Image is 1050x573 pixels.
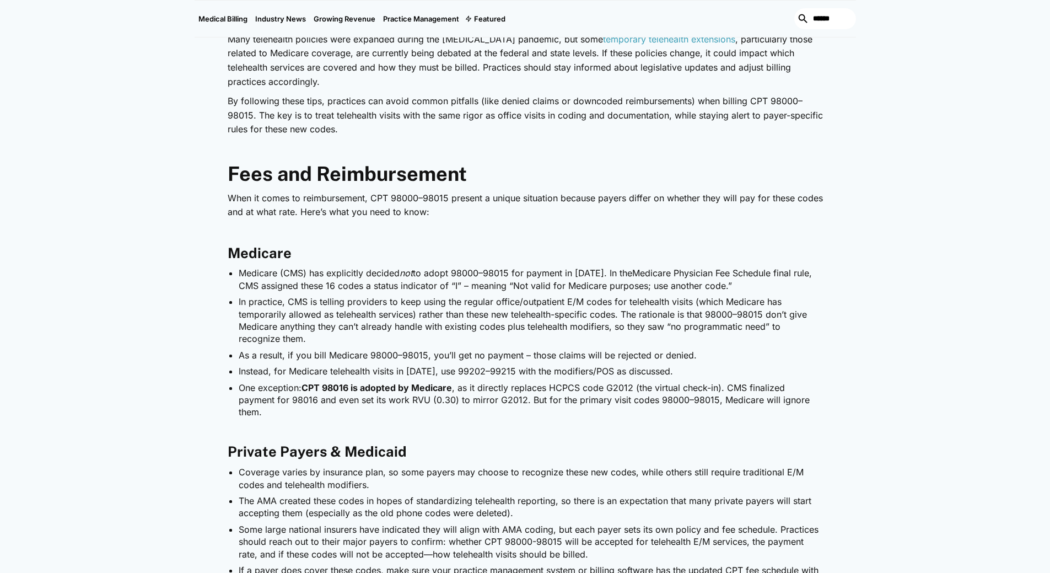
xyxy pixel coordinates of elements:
li: Instead, for Medicare telehealth visits in [DATE], use 99202–99215 with the modifiers/POS as disc... [239,365,823,377]
p: When it comes to reimbursement, CPT 98000–98015 present a unique situation because payers differ ... [228,191,823,219]
a: Industry News [251,1,310,37]
p: ‍ [228,225,823,239]
li: The AMA created these codes in hopes of standardizing telehealth reporting, so there is an expect... [239,495,823,520]
a: Medical Billing [195,1,251,37]
em: not [400,267,413,279]
div: Featured [474,14,505,23]
strong: Private Payers & Medicaid [228,443,407,460]
strong: Fees and Reimbursement [228,162,467,185]
li: Coverage varies by insurance plan, so some payers may choose to recognize these new codes, while ... [239,466,823,491]
li: Medicare (CMS) has explicitly decided to adopt 98000–98015 for payment in [DATE]. In the , CMS as... [239,267,823,292]
a: temporary telehealth extensions [603,34,735,45]
strong: Medicare [228,245,292,261]
p: ‍ [228,424,823,438]
p: Many telehealth policies were expanded during the [MEDICAL_DATA] pandemic, but some , particularl... [228,33,823,89]
li: In practice, CMS is telling providers to keep using the regular office/outpatient E/M codes for t... [239,296,823,345]
a: Practice Management [379,1,463,37]
p: By following these tips, practices can avoid common pitfalls (like denied claims or downcoded rei... [228,94,823,137]
strong: CPT 98016 is adopted by Medicare [301,382,452,393]
li: One exception: , as it directly replaces HCPCS code G2012 (the virtual check-in). CMS finalized p... [239,382,823,419]
a: Medicare Physician Fee Schedule final rule [632,267,809,279]
li: As a result, if you bill Medicare 98000–98015, you’ll get no payment – those claims will be rejec... [239,349,823,361]
a: Growing Revenue [310,1,379,37]
p: ‍ [228,142,823,157]
li: Some large national insurers have indicated they will align with AMA coding, but each payer sets ... [239,523,823,560]
div: Featured [463,1,509,37]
